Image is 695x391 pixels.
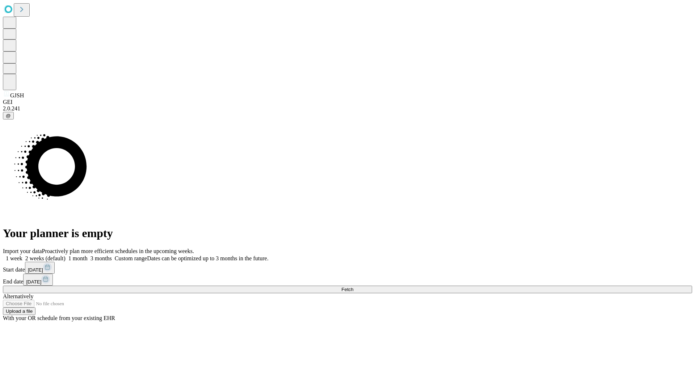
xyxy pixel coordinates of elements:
span: With your OR schedule from your existing EHR [3,315,115,321]
button: [DATE] [25,262,55,274]
button: @ [3,112,14,119]
span: 2 weeks (default) [25,255,66,261]
span: Fetch [341,287,353,292]
div: End date [3,274,692,286]
h1: Your planner is empty [3,227,692,240]
span: GJSH [10,92,24,98]
span: Alternatively [3,293,33,299]
div: GEI [3,99,692,105]
button: Fetch [3,286,692,293]
span: 1 month [68,255,88,261]
span: 3 months [90,255,112,261]
span: @ [6,113,11,118]
button: Upload a file [3,307,35,315]
div: 2.0.241 [3,105,692,112]
span: Custom range [115,255,147,261]
span: Dates can be optimized up to 3 months in the future. [147,255,268,261]
div: Start date [3,262,692,274]
button: [DATE] [23,274,53,286]
span: [DATE] [26,279,41,285]
span: Import your data [3,248,42,254]
span: 1 week [6,255,22,261]
span: [DATE] [28,267,43,273]
span: Proactively plan more efficient schedules in the upcoming weeks. [42,248,194,254]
